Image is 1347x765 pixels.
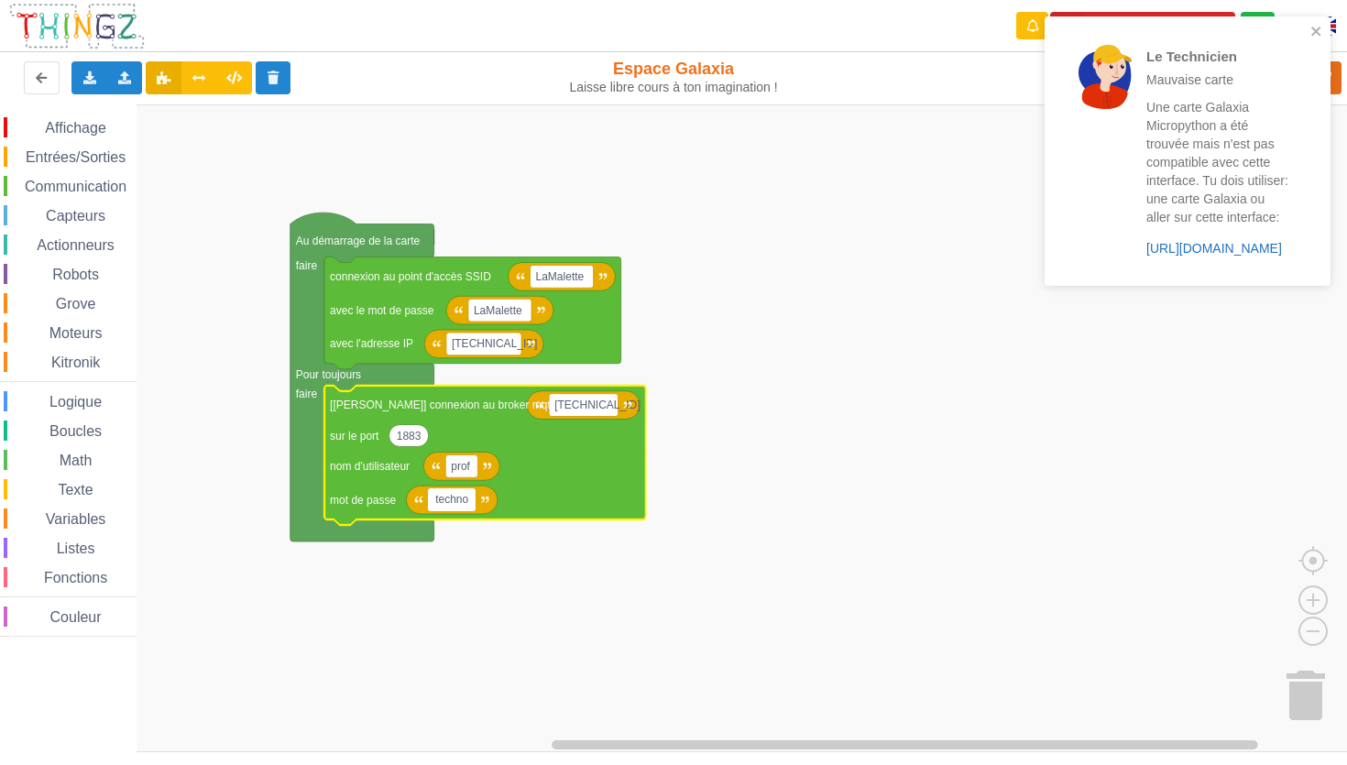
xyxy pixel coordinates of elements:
[8,2,146,50] img: thingz_logo.png
[57,453,95,468] span: Math
[296,388,318,400] text: faire
[47,394,104,410] span: Logique
[1146,71,1289,89] p: Mauvaise carte
[1310,24,1323,41] button: close
[55,482,95,497] span: Texte
[397,429,422,442] text: 1883
[1146,98,1289,226] p: Une carte Galaxia Micropython a été trouvée mais n'est pas compatible avec cette interface. Tu do...
[34,237,117,253] span: Actionneurs
[1050,12,1235,40] button: Appairer une carte
[49,267,102,282] span: Robots
[42,120,108,136] span: Affichage
[330,337,413,350] text: avec l'adresse IP
[451,460,470,473] text: prof
[23,149,128,165] span: Entrées/Sorties
[330,270,491,283] text: connexion au point d'accès SSID
[296,368,361,381] text: Pour toujours
[330,494,396,507] text: mot de passe
[296,234,421,246] text: Au démarrage de la carte
[47,325,105,341] span: Moteurs
[22,179,129,194] span: Communication
[330,460,410,473] text: nom d'utilisateur
[43,511,109,527] span: Variables
[47,423,104,439] span: Boucles
[330,429,379,442] text: sur le port
[330,304,434,317] text: avec le mot de passe
[452,337,537,350] text: [TECHNICAL_ID]
[41,570,110,585] span: Fonctions
[53,296,99,311] span: Grove
[1146,47,1289,66] p: Le Technicien
[48,609,104,625] span: Couleur
[49,355,103,370] span: Kitronik
[536,270,585,283] text: LaMalette
[43,208,108,224] span: Capteurs
[1146,241,1282,256] a: [URL][DOMAIN_NAME]
[54,541,98,556] span: Listes
[474,304,522,317] text: LaMalette
[554,399,640,411] text: [TECHNICAL_ID]
[296,258,318,271] text: faire
[559,80,789,95] div: Laisse libre cours à ton imagination !
[330,399,554,411] text: [[PERSON_NAME]] connexion au broker mqtt
[559,59,789,95] div: Espace Galaxia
